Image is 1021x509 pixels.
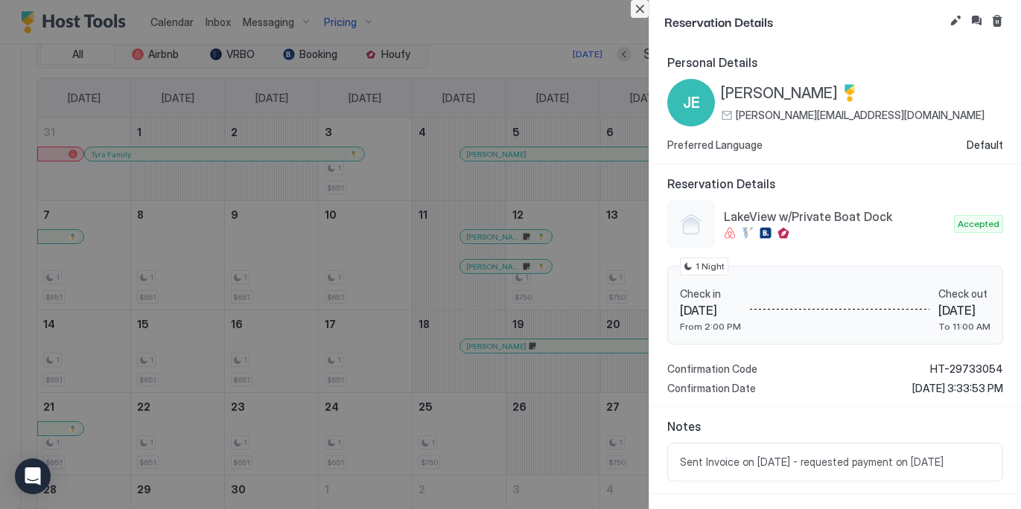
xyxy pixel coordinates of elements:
span: JE [683,92,700,114]
button: Inbox [967,12,985,30]
span: Check out [938,287,990,301]
span: Check in [680,287,741,301]
span: Notes [667,419,1003,434]
div: Open Intercom Messenger [15,458,51,494]
span: [DATE] 3:33:53 PM [912,382,1003,395]
span: 1 Night [696,260,725,273]
span: [PERSON_NAME] [721,84,838,103]
span: Personal Details [667,55,1003,70]
span: Accepted [958,217,999,231]
span: Default [967,138,1003,152]
span: [PERSON_NAME][EMAIL_ADDRESS][DOMAIN_NAME] [736,109,985,122]
span: Confirmation Date [667,382,756,395]
span: LakeView w/Private Boat Dock [724,209,948,224]
span: [DATE] [938,303,990,318]
span: [DATE] [680,303,741,318]
button: Edit reservation [947,12,964,30]
span: Reservation Details [664,12,944,31]
span: Confirmation Code [667,362,757,376]
span: Preferred Language [667,138,763,152]
span: HT-29733054 [930,362,1003,376]
button: Cancel reservation [988,12,1006,30]
span: Sent Invoice on [DATE] - requested payment on [DATE] [680,455,990,469]
span: Reservation Details [667,176,1003,191]
span: To 11:00 AM [938,321,990,332]
span: From 2:00 PM [680,321,741,332]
